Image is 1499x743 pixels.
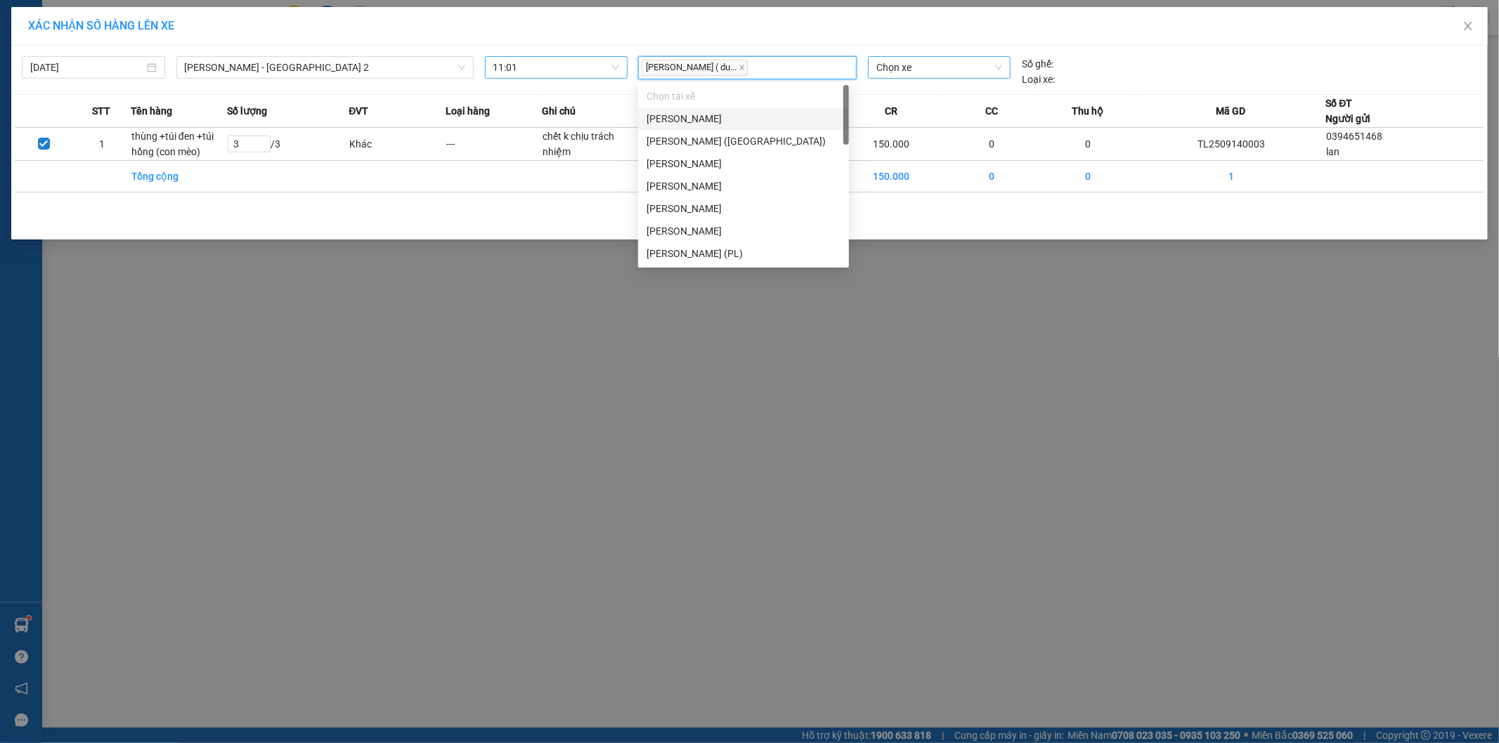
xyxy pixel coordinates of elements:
[647,133,841,149] div: [PERSON_NAME] ([GEOGRAPHIC_DATA])
[458,63,466,72] span: down
[647,201,841,216] div: [PERSON_NAME]
[542,103,576,119] span: Ghi chú
[92,103,110,119] span: STT
[43,53,105,64] span: Trạm 3.5 TLài
[638,130,849,152] div: Vương Trí Tài (Phú Hoà)
[4,99,87,110] strong: N.gửi:
[32,99,87,110] span: lan CMND:
[1448,7,1488,46] button: Close
[839,128,943,161] td: 150.000
[944,161,1040,192] td: 0
[227,103,267,119] span: Số lượng
[647,178,841,194] div: [PERSON_NAME]
[127,53,183,64] span: 0944592444
[1022,72,1055,87] span: Loại xe:
[647,111,841,126] div: [PERSON_NAME]
[1136,128,1325,161] td: TL2509140003
[885,103,897,119] span: CR
[638,175,849,197] div: Trương Văn Đức
[638,220,849,242] div: Nguyễn Hữu Nhân
[642,60,748,76] span: [PERSON_NAME] ( du...
[27,53,183,64] strong: VP: SĐT:
[32,81,179,97] span: Trạm 3.5 TLài ->
[647,88,841,104] div: Chọn tài xế
[1040,161,1136,192] td: 0
[1326,96,1371,126] div: Số ĐT Người gửi
[1327,146,1340,157] span: lan
[131,128,227,161] td: thùng +túi đen +túi hồng (con mèo)
[155,6,185,18] span: [DATE]
[647,156,841,171] div: [PERSON_NAME]
[638,85,849,107] div: Chọn tài xế
[493,57,620,78] span: 11:01
[227,128,349,161] td: / 3
[1022,56,1053,72] span: Số ghế:
[185,57,465,78] span: Phương Lâm - Sài Gòn 2
[985,103,998,119] span: CC
[1072,103,1104,119] span: Thu hộ
[542,128,638,161] td: chết k chịu trách nhiệm
[638,152,849,175] div: Phi Nguyên Sa
[349,128,445,161] td: Khác
[739,64,746,71] span: close
[128,6,153,18] span: 10:08
[647,246,841,261] div: [PERSON_NAME] (PL)
[1216,103,1245,119] span: Mã GD
[55,64,159,79] span: PHIẾU GỬI HÀNG
[1327,131,1383,142] span: 0394651468
[349,103,368,119] span: ĐVT
[131,161,227,192] td: Tổng cộng
[1462,20,1474,32] span: close
[1136,161,1325,192] td: 1
[638,107,849,130] div: Phạm Văn Chí
[129,81,179,97] span: Quận 10
[839,161,943,192] td: 150.000
[876,57,1001,78] span: Chọn xe
[647,223,841,239] div: [PERSON_NAME]
[1040,128,1136,161] td: 0
[638,242,849,265] div: Nguyễn Đình Nam (PL)
[30,60,144,75] input: 14/09/2025
[54,35,156,51] strong: THIÊN PHÁT ĐẠT
[638,197,849,220] div: Vũ Đức Thuận
[944,128,1040,161] td: 0
[446,128,542,161] td: ---
[131,103,172,119] span: Tên hàng
[446,103,490,119] span: Loại hàng
[26,6,94,18] span: TL2509140003
[72,128,130,161] td: 1
[60,18,151,33] strong: CTY XE KHÁCH
[28,19,174,32] span: XÁC NHẬN SỐ HÀNG LÊN XE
